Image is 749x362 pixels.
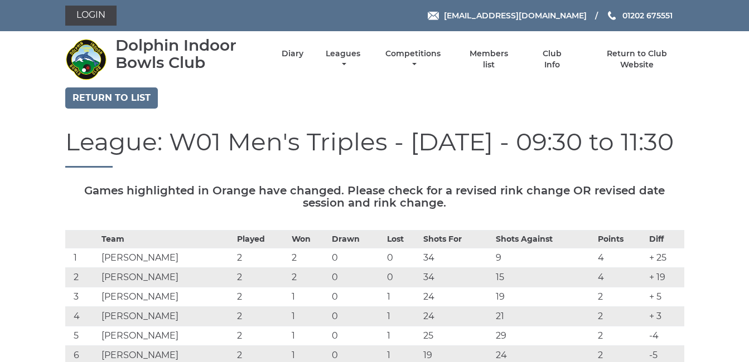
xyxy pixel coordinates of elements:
[493,268,596,287] td: 15
[115,37,262,71] div: Dolphin Indoor Bowls Club
[421,268,493,287] td: 34
[99,307,234,326] td: [PERSON_NAME]
[65,248,99,268] td: 1
[384,231,421,248] th: Lost
[595,307,646,326] td: 2
[323,48,363,70] a: Leagues
[384,326,421,346] td: 1
[329,231,384,248] th: Drawn
[99,248,234,268] td: [PERSON_NAME]
[65,87,158,109] a: Return to list
[534,48,571,70] a: Club Info
[234,326,289,346] td: 2
[99,268,234,287] td: [PERSON_NAME]
[384,248,421,268] td: 0
[428,9,587,22] a: Email [EMAIL_ADDRESS][DOMAIN_NAME]
[384,287,421,307] td: 1
[234,268,289,287] td: 2
[329,268,384,287] td: 0
[65,326,99,346] td: 5
[234,287,289,307] td: 2
[234,248,289,268] td: 2
[493,326,596,346] td: 29
[289,231,329,248] th: Won
[606,9,673,22] a: Phone us 01202 675551
[65,38,107,80] img: Dolphin Indoor Bowls Club
[646,307,684,326] td: + 3
[428,12,439,20] img: Email
[493,248,596,268] td: 9
[65,6,117,26] a: Login
[282,48,303,59] a: Diary
[65,287,99,307] td: 3
[646,326,684,346] td: -4
[289,268,329,287] td: 2
[595,326,646,346] td: 2
[444,11,587,21] span: [EMAIL_ADDRESS][DOMAIN_NAME]
[622,11,673,21] span: 01202 675551
[646,248,684,268] td: + 25
[589,48,684,70] a: Return to Club Website
[646,231,684,248] th: Diff
[421,287,493,307] td: 24
[421,231,493,248] th: Shots For
[65,184,684,209] h5: Games highlighted in Orange have changed. Please check for a revised rink change OR revised date ...
[289,326,329,346] td: 1
[99,326,234,346] td: [PERSON_NAME]
[329,248,384,268] td: 0
[289,307,329,326] td: 1
[289,248,329,268] td: 2
[595,268,646,287] td: 4
[234,307,289,326] td: 2
[595,231,646,248] th: Points
[384,307,421,326] td: 1
[384,268,421,287] td: 0
[65,307,99,326] td: 4
[493,287,596,307] td: 19
[383,48,444,70] a: Competitions
[234,231,289,248] th: Played
[99,287,234,307] td: [PERSON_NAME]
[421,248,493,268] td: 34
[463,48,514,70] a: Members list
[493,231,596,248] th: Shots Against
[99,231,234,248] th: Team
[329,287,384,307] td: 0
[493,307,596,326] td: 21
[595,248,646,268] td: 4
[329,326,384,346] td: 0
[595,287,646,307] td: 2
[329,307,384,326] td: 0
[421,326,493,346] td: 25
[65,128,684,168] h1: League: W01 Men's Triples - [DATE] - 09:30 to 11:30
[608,11,616,20] img: Phone us
[65,268,99,287] td: 2
[421,307,493,326] td: 24
[646,268,684,287] td: + 19
[646,287,684,307] td: + 5
[289,287,329,307] td: 1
